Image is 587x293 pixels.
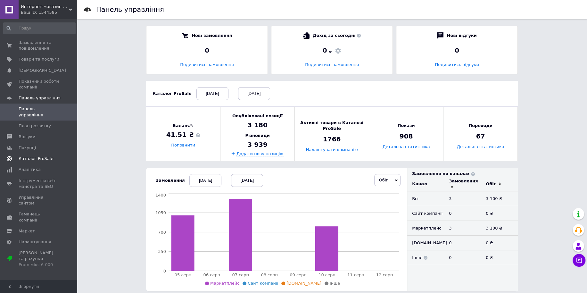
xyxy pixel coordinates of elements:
[96,6,164,13] h1: Панель управління
[19,262,59,268] div: Prom мікс 6 000
[192,32,232,39] span: Нові замовлення
[171,143,195,148] a: Поповнити
[245,133,269,138] span: Різновиди
[328,48,332,54] span: ₴
[481,221,518,236] td: 3 100 ₴
[232,272,249,277] tspan: 07 серп
[444,206,481,221] td: 0
[486,181,496,187] div: Обіг
[313,32,361,39] span: Дохід за сьогодні
[481,236,518,250] td: 0 ₴
[306,147,358,152] a: Налаштувати кампанію
[383,145,430,149] a: Детальна статистика
[19,178,59,189] span: Інструменти веб-майстра та SEO
[166,123,200,129] span: Баланс*:
[407,221,444,236] td: Маркетплейс
[295,120,369,131] span: Активні товари в Каталозі ProSale
[153,91,192,96] div: Каталог ProSale
[189,174,221,187] div: [DATE]
[166,130,200,139] span: 41.51 ₴
[481,250,518,265] td: 0 ₴
[476,132,485,141] span: 67
[19,134,35,140] span: Відгуки
[156,178,185,183] div: Замовлення
[376,272,393,277] tspan: 12 серп
[231,174,263,187] div: [DATE]
[19,95,61,101] span: Панель управління
[247,121,268,130] span: 3 180
[290,272,307,277] tspan: 09 серп
[407,177,444,191] td: Канал
[19,106,59,118] span: Панель управління
[379,178,388,182] span: Обіг
[163,269,166,273] tspan: 0
[210,281,239,286] span: Маркетплейс
[19,228,35,234] span: Маркет
[407,206,444,221] td: Сайт компанії
[286,281,321,286] span: [DOMAIN_NAME]
[238,87,270,100] div: [DATE]
[196,87,228,100] div: [DATE]
[247,140,268,149] span: 3 939
[412,171,518,177] div: Замовлення по каналах
[323,46,327,54] span: 0
[407,236,444,250] td: [DOMAIN_NAME]
[305,62,359,67] a: Подивитись замовлення
[400,132,413,141] span: 908
[444,236,481,250] td: 0
[19,40,59,51] span: Замовлення та повідомлення
[347,272,364,277] tspan: 11 серп
[21,10,77,15] div: Ваш ID: 1544585
[155,210,166,215] tspan: 1050
[158,249,166,254] tspan: 350
[481,206,518,221] td: 0 ₴
[19,123,51,129] span: План розвитку
[203,272,220,277] tspan: 06 серп
[435,62,479,67] a: Подивитись відгуки
[155,193,166,197] tspan: 1400
[444,250,481,265] td: 0
[407,191,444,206] td: Всi
[403,46,511,55] div: 0
[468,123,492,129] span: Переходи
[232,113,283,119] span: Опубліковані позиції
[19,156,53,162] span: Каталог ProSale
[481,191,518,206] td: 3 100 ₴
[175,272,192,277] tspan: 05 серп
[180,62,234,67] a: Подивитись замовлення
[449,178,478,184] div: Замовлення
[248,281,278,286] span: Сайт компанії
[407,250,444,265] td: Інше
[3,22,76,34] input: Пошук
[318,272,335,277] tspan: 10 серп
[457,145,504,149] a: Детальна статистика
[19,68,66,73] span: [DEMOGRAPHIC_DATA]
[444,191,481,206] td: 3
[19,145,36,151] span: Покупці
[19,56,59,62] span: Товари та послуги
[158,230,166,235] tspan: 700
[19,250,59,268] span: [PERSON_NAME] та рахунки
[444,221,481,236] td: 3
[323,135,341,144] span: 1766
[19,79,59,90] span: Показники роботи компанії
[19,195,59,206] span: Управління сайтом
[19,211,59,223] span: Гаманець компанії
[21,4,69,10] span: Интернет-магазин "Lite Shop"
[330,281,340,286] span: Інше
[19,239,51,245] span: Налаштування
[397,123,415,129] span: Покази
[153,46,261,55] div: 0
[261,272,278,277] tspan: 08 серп
[19,167,41,172] span: Аналітика
[236,151,283,156] a: Додати нову позицію
[573,254,585,267] button: Чат з покупцем
[447,32,476,39] span: Нові відгуки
